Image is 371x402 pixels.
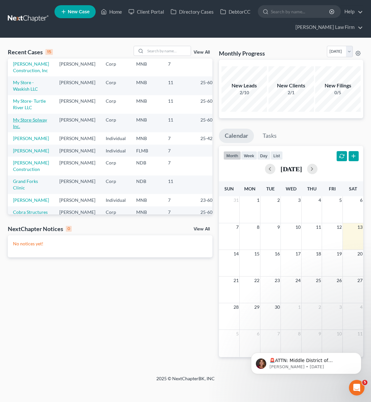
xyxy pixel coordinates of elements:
[131,95,163,114] td: MNB
[271,6,330,18] input: Search by name...
[277,223,281,231] span: 9
[131,114,163,132] td: MNB
[54,95,101,114] td: [PERSON_NAME]
[54,145,101,157] td: [PERSON_NAME]
[13,136,49,141] a: [PERSON_NAME]
[101,145,131,157] td: Individual
[8,48,53,56] div: Recent Cases
[297,303,301,311] span: 1
[131,76,163,95] td: MNB
[297,330,301,338] span: 8
[286,186,296,191] span: Wed
[241,339,371,384] iframe: Intercom notifications message
[13,197,49,203] a: [PERSON_NAME]
[101,114,131,132] td: Corp
[318,196,322,204] span: 4
[257,151,270,160] button: day
[194,227,210,231] a: View All
[217,6,254,18] a: DebtorCC
[274,250,281,258] span: 16
[254,277,260,284] span: 22
[254,250,260,258] span: 15
[336,250,342,258] span: 19
[131,58,163,76] td: MNB
[292,21,363,33] a: [PERSON_NAME] Law Firm
[357,277,363,284] span: 27
[244,186,256,191] span: Mon
[163,114,195,132] td: 11
[131,145,163,157] td: FLMB
[101,194,131,206] td: Individual
[101,58,131,76] td: Corp
[219,129,254,143] a: Calendar
[357,223,363,231] span: 13
[163,206,195,225] td: 7
[13,61,49,73] a: [PERSON_NAME] Construction, Inc
[30,375,341,387] div: 2025 © NextChapterBK, INC
[295,277,301,284] span: 24
[359,303,363,311] span: 4
[195,132,226,144] td: 25-42840
[318,330,322,338] span: 9
[257,129,282,143] a: Tasks
[339,196,342,204] span: 5
[131,175,163,194] td: NDB
[281,165,302,172] h2: [DATE]
[195,76,226,95] td: 25-60538
[194,50,210,55] a: View All
[266,186,275,191] span: Tue
[163,145,195,157] td: 7
[256,223,260,231] span: 8
[341,6,363,18] a: Help
[66,226,72,232] div: 0
[45,49,53,55] div: 15
[329,186,336,191] span: Fri
[101,95,131,114] td: Corp
[54,58,101,76] td: [PERSON_NAME]
[274,277,281,284] span: 23
[13,209,48,221] a: Cobra Structures USA Ltd.
[131,157,163,175] td: NDB
[269,89,314,96] div: 2/1
[101,157,131,175] td: Corp
[235,330,239,338] span: 5
[54,206,101,225] td: [PERSON_NAME]
[336,223,342,231] span: 12
[8,225,72,233] div: NextChapter Notices
[221,82,267,89] div: New Leads
[195,95,226,114] td: 25-60512
[131,132,163,144] td: MNB
[297,196,301,204] span: 3
[163,58,195,76] td: 7
[54,132,101,144] td: [PERSON_NAME]
[13,178,38,190] a: Grand Forks Clinic
[131,194,163,206] td: MNB
[357,250,363,258] span: 20
[13,98,46,110] a: My Store- Turtle River LLC
[195,206,226,225] td: 25-60400
[362,380,367,385] span: 5
[195,114,226,132] td: 25-60537
[163,76,195,95] td: 11
[277,196,281,204] span: 2
[163,175,195,194] td: 11
[256,330,260,338] span: 6
[233,277,239,284] span: 21
[349,380,365,396] iframe: Intercom live chat
[315,250,322,258] span: 18
[269,82,314,89] div: New Clients
[101,76,131,95] td: Corp
[256,196,260,204] span: 1
[254,303,260,311] span: 29
[349,186,357,191] span: Sat
[145,46,191,56] input: Search by name...
[13,240,207,247] p: No notices yet!
[295,250,301,258] span: 17
[315,89,361,96] div: 0/5
[270,151,283,160] button: list
[233,196,239,204] span: 31
[125,6,167,18] a: Client Portal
